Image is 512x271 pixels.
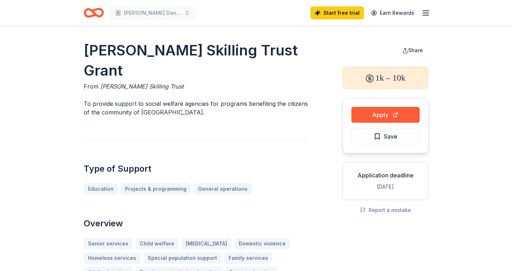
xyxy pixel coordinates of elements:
[100,83,184,90] span: [PERSON_NAME] Skilling Trust
[110,6,196,20] button: [PERSON_NAME] Dance Next Generation - Pre-Professional youth training program
[408,47,423,53] span: Share
[310,6,364,19] a: Start free trial
[397,43,429,58] button: Share
[351,128,420,144] button: Save
[121,183,191,195] a: Projects & programming
[384,132,397,141] span: Save
[84,163,308,175] h2: Type of Support
[367,6,419,19] a: Earn Rewards
[84,4,104,21] a: Home
[349,182,423,191] div: [DATE]
[84,82,308,91] div: From
[124,9,181,17] span: [PERSON_NAME] Dance Next Generation - Pre-Professional youth training program
[342,66,429,89] div: 1k – 10k
[84,99,308,117] p: To provide support to social welfare agencies for programs benefiting the citizens of the communi...
[84,183,118,195] a: Education
[360,206,411,214] button: Report a mistake
[349,171,423,180] div: Application deadline
[194,183,252,195] a: General operations
[84,218,308,229] h2: Overview
[84,40,308,81] h1: [PERSON_NAME] Skilling Trust Grant
[351,107,420,123] button: Apply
